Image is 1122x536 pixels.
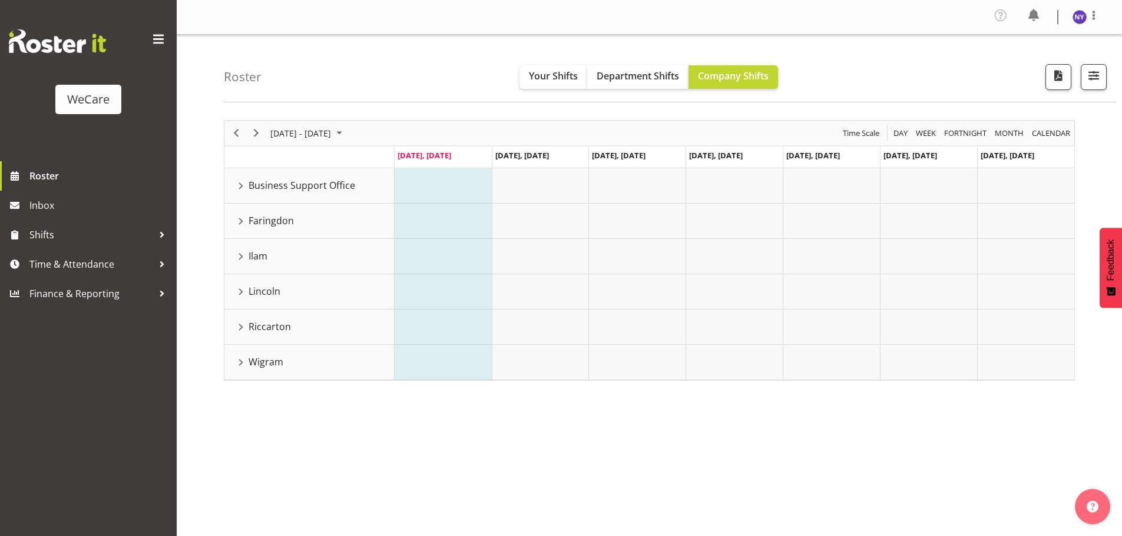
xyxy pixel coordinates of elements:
span: [DATE], [DATE] [786,150,840,161]
span: Finance & Reporting [29,285,153,302]
span: Feedback [1106,239,1116,281]
span: Wigram [249,355,283,369]
span: Faringdon [249,214,294,228]
td: Business Support Office resource [224,168,395,204]
td: Faringdon resource [224,204,395,239]
span: Week [915,126,937,141]
img: Rosterit website logo [9,29,106,53]
span: Ilam [249,249,267,263]
span: Inbox [29,197,171,214]
div: Previous [226,121,246,145]
span: Day [892,126,909,141]
button: Download a PDF of the roster according to the set date range. [1045,64,1071,90]
td: Riccarton resource [224,309,395,345]
span: Time & Attendance [29,255,153,273]
button: Department Shifts [587,65,689,89]
button: September 08 - 14, 2025 [269,126,347,141]
span: calendar [1031,126,1071,141]
span: Time Scale [842,126,881,141]
span: Month [994,126,1025,141]
button: Your Shifts [519,65,587,89]
span: [DATE], [DATE] [398,150,451,161]
button: Feedback - Show survey [1100,228,1122,308]
span: Your Shifts [529,69,578,82]
button: Filter Shifts [1081,64,1107,90]
button: Time Scale [841,126,882,141]
div: WeCare [67,91,110,108]
span: [DATE], [DATE] [592,150,646,161]
button: Month [1030,126,1073,141]
button: Previous [229,126,244,141]
span: Roster [29,167,171,185]
span: [DATE] - [DATE] [269,126,332,141]
span: [DATE], [DATE] [883,150,937,161]
span: Business Support Office [249,178,355,192]
span: [DATE], [DATE] [981,150,1034,161]
img: help-xxl-2.png [1087,501,1098,512]
span: Shifts [29,226,153,244]
button: Timeline Day [892,126,910,141]
span: Lincoln [249,284,280,298]
span: Fortnight [943,126,988,141]
h4: Roster [224,70,262,84]
button: Timeline Month [993,126,1026,141]
button: Company Shifts [689,65,778,89]
div: Next [246,121,266,145]
span: [DATE], [DATE] [689,150,743,161]
td: Ilam resource [224,239,395,274]
table: Timeline Week of September 8, 2025 [395,168,1074,380]
span: Department Shifts [597,69,679,82]
td: Lincoln resource [224,274,395,309]
button: Timeline Week [914,126,938,141]
button: Fortnight [942,126,989,141]
img: nikita-yates11241.jpg [1073,10,1087,24]
span: Company Shifts [698,69,769,82]
div: Timeline Week of September 8, 2025 [224,120,1075,381]
td: Wigram resource [224,345,395,380]
button: Next [249,126,264,141]
span: [DATE], [DATE] [495,150,549,161]
span: Riccarton [249,319,291,334]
